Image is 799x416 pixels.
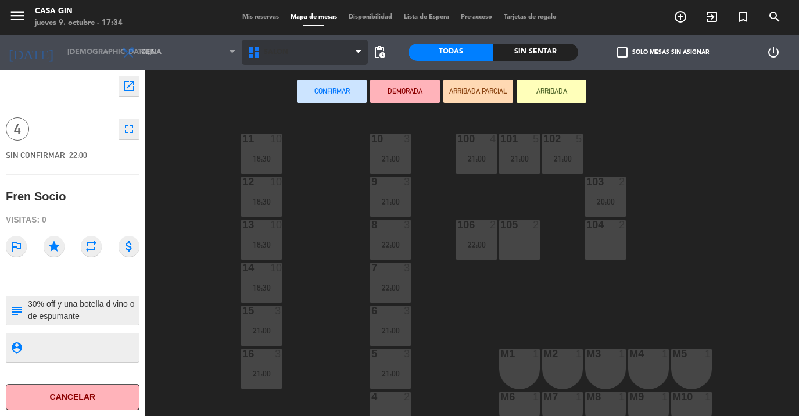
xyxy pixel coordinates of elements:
[241,327,282,335] div: 21:00
[343,14,398,20] span: Disponibilidad
[455,14,498,20] span: Pre-acceso
[6,117,29,141] span: 4
[370,198,411,206] div: 21:00
[370,284,411,292] div: 22:00
[404,177,411,187] div: 3
[35,17,123,29] div: jueves 9. octubre - 17:34
[6,210,139,230] div: Visitas: 0
[672,392,673,402] div: M10
[370,80,440,103] button: DEMORADA
[498,14,562,20] span: Tarjetas de regalo
[44,236,65,257] i: star
[237,14,285,20] span: Mis reservas
[119,119,139,139] button: fullscreen
[122,122,136,136] i: fullscreen
[69,150,87,160] span: 22:00
[576,349,583,359] div: 1
[6,187,66,206] div: Fren Socio
[242,220,243,230] div: 13
[404,349,411,359] div: 3
[457,220,458,230] div: 106
[270,263,282,273] div: 10
[141,48,162,56] span: Cena
[122,79,136,93] i: open_in_new
[371,134,372,144] div: 10
[500,220,501,230] div: 105
[617,47,709,58] label: Solo mesas sin asignar
[533,220,540,230] div: 2
[404,220,411,230] div: 3
[500,134,501,144] div: 101
[370,327,411,335] div: 21:00
[629,392,630,402] div: M9
[586,392,587,402] div: M8
[370,241,411,249] div: 22:00
[662,392,669,402] div: 1
[6,236,27,257] i: outlined_flag
[275,306,282,316] div: 3
[533,349,540,359] div: 1
[35,6,123,17] div: Casa Gin
[371,392,372,402] div: 4
[270,134,282,144] div: 10
[241,155,282,163] div: 18:30
[576,134,583,144] div: 5
[456,241,497,249] div: 22:00
[81,236,102,257] i: repeat
[457,134,458,144] div: 100
[119,76,139,96] button: open_in_new
[371,306,372,316] div: 6
[372,45,386,59] span: pending_actions
[9,7,26,28] button: menu
[766,45,780,59] i: power_settings_new
[270,220,282,230] div: 10
[242,263,243,273] div: 14
[543,392,544,402] div: M7
[6,384,139,410] button: Cancelar
[705,10,719,24] i: exit_to_app
[629,349,630,359] div: M4
[404,306,411,316] div: 3
[443,80,513,103] button: ARRIBADA PARCIAL
[490,220,497,230] div: 2
[6,150,65,160] span: SIN CONFIRMAR
[241,284,282,292] div: 18:30
[543,134,544,144] div: 102
[9,7,26,24] i: menu
[672,349,673,359] div: M5
[371,263,372,273] div: 7
[493,44,578,61] div: Sin sentar
[705,392,712,402] div: 1
[241,241,282,249] div: 18:30
[10,341,23,354] i: person_pin
[297,80,367,103] button: Confirmar
[533,134,540,144] div: 5
[371,220,372,230] div: 8
[99,45,113,59] i: arrow_drop_down
[662,349,669,359] div: 1
[241,370,282,378] div: 21:00
[242,349,243,359] div: 16
[398,14,455,20] span: Lista de Espera
[264,48,288,56] span: SALON
[576,392,583,402] div: 1
[585,198,626,206] div: 20:00
[370,155,411,163] div: 21:00
[242,306,243,316] div: 15
[242,177,243,187] div: 12
[370,370,411,378] div: 21:00
[500,392,501,402] div: M6
[371,349,372,359] div: 5
[456,155,497,163] div: 21:00
[542,155,583,163] div: 21:00
[119,236,139,257] i: attach_money
[673,10,687,24] i: add_circle_outline
[619,220,626,230] div: 2
[275,349,282,359] div: 3
[619,177,626,187] div: 2
[500,349,501,359] div: M1
[705,349,712,359] div: 1
[736,10,750,24] i: turned_in_not
[10,304,23,317] i: subject
[619,392,626,402] div: 1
